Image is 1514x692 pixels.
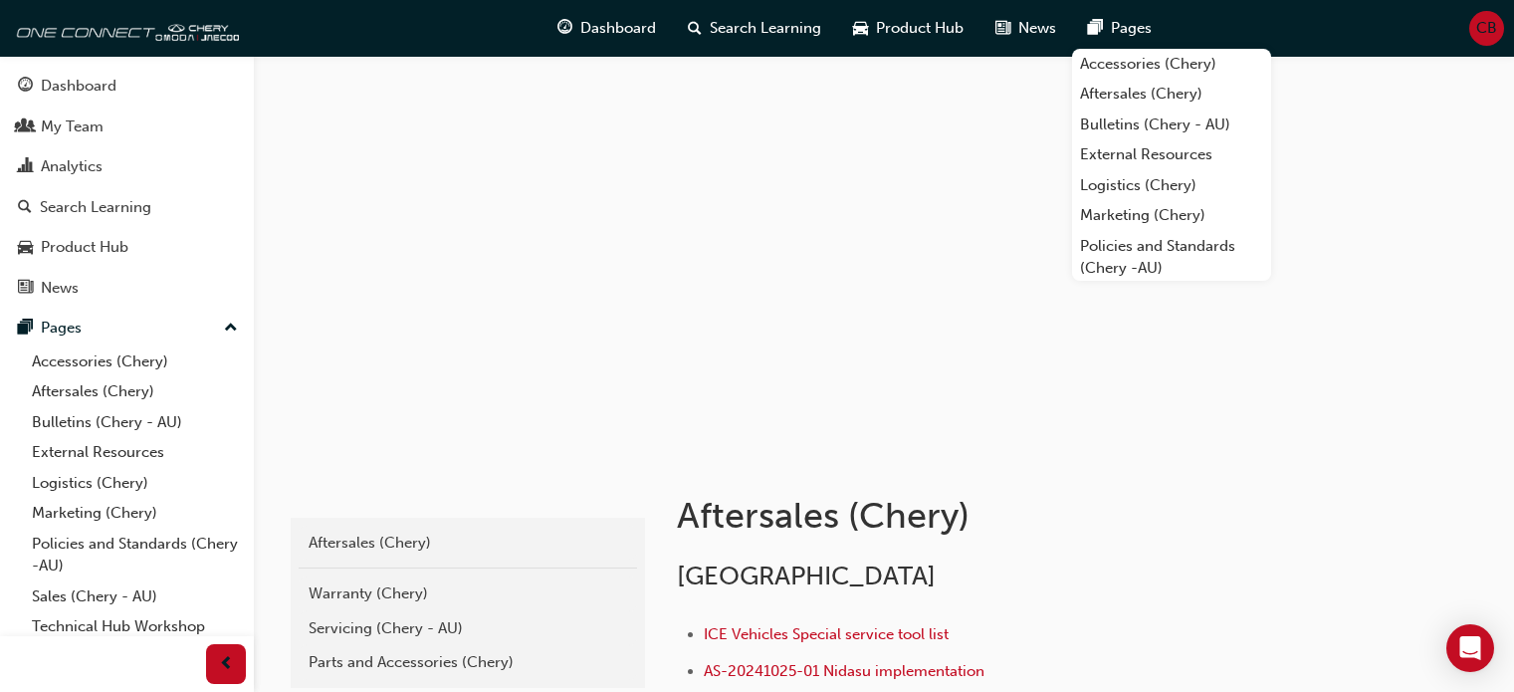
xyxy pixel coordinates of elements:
span: News [1018,17,1056,40]
span: guage-icon [18,78,33,96]
a: Dashboard [8,68,246,105]
div: Product Hub [41,236,128,259]
div: Aftersales (Chery) [309,532,627,555]
a: Accessories (Chery) [1072,49,1271,80]
a: Logistics (Chery) [24,468,246,499]
span: news-icon [18,280,33,298]
a: car-iconProduct Hub [837,8,979,49]
a: News [8,270,246,307]
a: ICE Vehicles Special service tool list [704,625,949,643]
a: news-iconNews [979,8,1072,49]
a: Aftersales (Chery) [299,526,637,561]
span: pages-icon [18,320,33,338]
a: Sales (Chery - AU) [24,581,246,612]
span: Search Learning [710,17,821,40]
a: My Team [8,109,246,145]
a: Logistics (Chery) [1072,170,1271,201]
a: Accessories (Chery) [24,346,246,377]
a: External Resources [24,437,246,468]
span: Dashboard [580,17,656,40]
div: News [41,277,79,300]
a: Policies and Standards (Chery -AU) [24,529,246,581]
span: CB [1476,17,1497,40]
span: Product Hub [876,17,964,40]
span: car-icon [18,239,33,257]
a: External Resources [1072,139,1271,170]
h1: Aftersales (Chery) [677,494,1330,538]
span: up-icon [224,316,238,342]
a: Parts and Accessories (Chery) [299,645,637,680]
a: pages-iconPages [1072,8,1168,49]
a: guage-iconDashboard [541,8,672,49]
button: Pages [8,310,246,346]
div: Parts and Accessories (Chery) [309,651,627,674]
div: Warranty (Chery) [309,582,627,605]
span: Pages [1111,17,1152,40]
span: people-icon [18,118,33,136]
span: guage-icon [557,16,572,41]
span: pages-icon [1088,16,1103,41]
span: chart-icon [18,158,33,176]
a: Technical Hub Workshop information [24,611,246,664]
a: AS-20241025-01 Nidasu implementation [704,662,984,680]
span: search-icon [688,16,702,41]
a: Search Learning [8,189,246,226]
span: search-icon [18,199,32,217]
a: Aftersales (Chery) [1072,79,1271,110]
div: Servicing (Chery - AU) [309,617,627,640]
a: Warranty (Chery) [299,577,637,611]
div: Open Intercom Messenger [1446,624,1494,672]
div: My Team [41,115,104,138]
a: Analytics [8,148,246,185]
div: Pages [41,317,82,340]
img: oneconnect [10,8,239,48]
button: CB [1469,11,1504,46]
div: Search Learning [40,196,151,219]
a: Aftersales (Chery) [24,376,246,407]
a: Servicing (Chery - AU) [299,611,637,646]
div: Dashboard [41,75,116,98]
a: Product Hub [8,229,246,266]
a: Marketing (Chery) [1072,200,1271,231]
span: car-icon [853,16,868,41]
a: Marketing (Chery) [24,498,246,529]
span: prev-icon [219,652,234,677]
div: Analytics [41,155,103,178]
a: Bulletins (Chery - AU) [24,407,246,438]
span: [GEOGRAPHIC_DATA] [677,561,936,591]
span: news-icon [995,16,1010,41]
a: search-iconSearch Learning [672,8,837,49]
a: Bulletins (Chery - AU) [1072,110,1271,140]
button: DashboardMy TeamAnalyticsSearch LearningProduct HubNews [8,64,246,310]
a: Policies and Standards (Chery -AU) [1072,231,1271,284]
